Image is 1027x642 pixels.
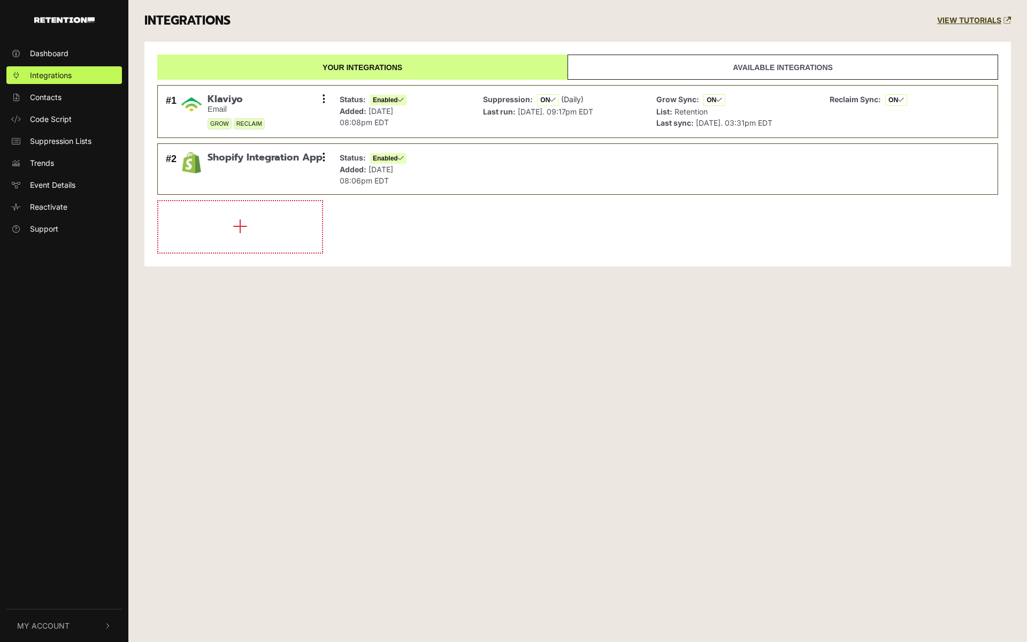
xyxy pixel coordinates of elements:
strong: Last sync: [656,118,694,127]
span: Enabled [370,153,407,164]
div: #1 [166,94,177,130]
strong: List: [656,107,672,116]
a: Trends [6,154,122,172]
img: Klaviyo [181,94,202,115]
span: My Account [17,620,70,631]
a: Reactivate [6,198,122,216]
span: RECLAIM [234,118,265,129]
strong: Suppression: [483,95,533,104]
span: Dashboard [30,48,68,59]
a: Dashboard [6,44,122,62]
h3: INTEGRATIONS [144,13,231,28]
span: [DATE]. 09:17pm EDT [518,107,593,116]
span: Suppression Lists [30,135,91,147]
a: Code Script [6,110,122,128]
span: Integrations [30,70,72,81]
small: Email [208,105,265,114]
span: Retention [675,107,708,116]
span: Contacts [30,91,62,103]
span: Shopify Integration App [208,152,323,164]
span: ON [885,94,907,106]
button: My Account [6,609,122,642]
a: VIEW TUTORIALS [937,16,1011,25]
span: Reactivate [30,201,67,212]
img: Shopify Integration App [181,152,202,173]
a: Available integrations [568,55,998,80]
span: GROW [208,118,232,129]
img: Retention.com [34,17,95,23]
a: Suppression Lists [6,132,122,150]
span: Event Details [30,179,75,190]
div: #2 [166,152,177,186]
strong: Reclaim Sync: [830,95,881,104]
span: Klaviyo [208,94,265,105]
strong: Grow Sync: [656,95,699,104]
a: Your integrations [157,55,568,80]
a: Event Details [6,176,122,194]
strong: Last run: [483,107,516,116]
strong: Added: [340,106,366,116]
span: Support [30,223,58,234]
strong: Status: [340,95,366,104]
span: Enabled [370,95,407,105]
span: ON [703,94,725,106]
span: ON [537,94,559,106]
span: (Daily) [561,95,584,104]
span: [DATE]. 03:31pm EDT [696,118,772,127]
a: Support [6,220,122,238]
span: [DATE] 08:08pm EDT [340,106,393,127]
strong: Status: [340,153,366,162]
strong: Added: [340,165,366,174]
span: Trends [30,157,54,169]
a: Integrations [6,66,122,84]
span: Code Script [30,113,72,125]
a: Contacts [6,88,122,106]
